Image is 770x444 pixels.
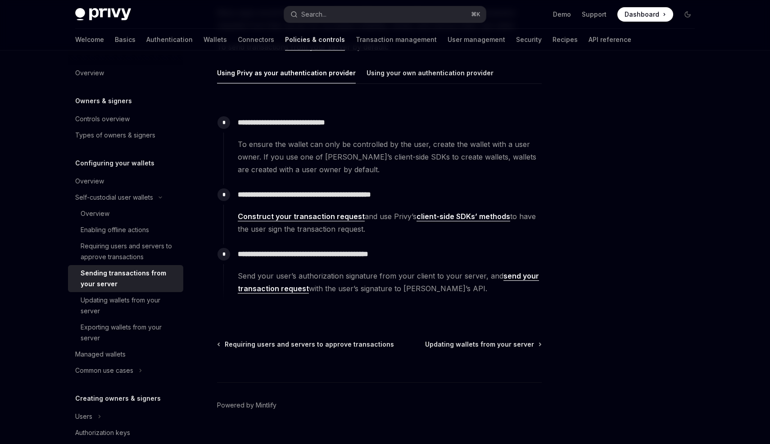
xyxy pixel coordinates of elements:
[238,138,541,176] span: To ensure the wallet can only be controlled by the user, create the wallet with a user owner. If ...
[589,29,631,50] a: API reference
[68,292,183,319] a: Updating wallets from your server
[68,65,183,81] a: Overview
[553,29,578,50] a: Recipes
[218,340,394,349] a: Requiring users and servers to approve transactions
[68,238,183,265] a: Requiring users and servers to approve transactions
[68,346,183,362] a: Managed wallets
[75,192,153,203] div: Self-custodial user wallets
[75,176,104,187] div: Overview
[367,62,494,83] button: Using your own authentication provider
[68,127,183,143] a: Types of owners & signers
[68,173,183,189] a: Overview
[425,340,534,349] span: Updating wallets from your server
[356,29,437,50] a: Transaction management
[217,401,276,410] a: Powered by Mintlify
[617,7,673,22] a: Dashboard
[553,10,571,19] a: Demo
[115,29,136,50] a: Basics
[75,114,130,124] div: Controls overview
[217,62,356,83] button: Using Privy as your authentication provider
[75,365,133,376] div: Common use cases
[284,6,486,23] button: Search...⌘K
[238,210,541,235] span: and use Privy’s to have the user sign the transaction request.
[75,427,130,438] div: Authorization keys
[81,241,178,262] div: Requiring users and servers to approve transactions
[448,29,505,50] a: User management
[81,268,178,289] div: Sending transactions from your server
[582,10,607,19] a: Support
[68,319,183,346] a: Exporting wallets from your server
[425,340,541,349] a: Updating wallets from your server
[81,295,178,316] div: Updating wallets from your server
[75,96,132,106] h5: Owners & signers
[225,340,394,349] span: Requiring users and servers to approve transactions
[238,212,365,221] a: Construct your transaction request
[471,11,480,18] span: ⌘ K
[75,393,161,404] h5: Creating owners & signers
[238,270,541,295] span: Send your user’s authorization signature from your client to your server, and with the user’s sig...
[75,130,155,141] div: Types of owners & signers
[68,265,183,292] a: Sending transactions from your server
[68,425,183,441] a: Authorization keys
[417,212,510,221] a: client-side SDKs’ methods
[680,7,695,22] button: Toggle dark mode
[625,10,659,19] span: Dashboard
[68,222,183,238] a: Enabling offline actions
[75,411,92,422] div: Users
[68,206,183,222] a: Overview
[81,224,149,235] div: Enabling offline actions
[75,29,104,50] a: Welcome
[238,29,274,50] a: Connectors
[285,29,345,50] a: Policies & controls
[301,9,326,20] div: Search...
[75,349,126,360] div: Managed wallets
[81,208,109,219] div: Overview
[75,158,154,169] h5: Configuring your wallets
[75,68,104,78] div: Overview
[204,29,227,50] a: Wallets
[75,8,131,21] img: dark logo
[81,322,178,343] div: Exporting wallets from your server
[146,29,193,50] a: Authentication
[516,29,542,50] a: Security
[68,111,183,127] a: Controls overview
